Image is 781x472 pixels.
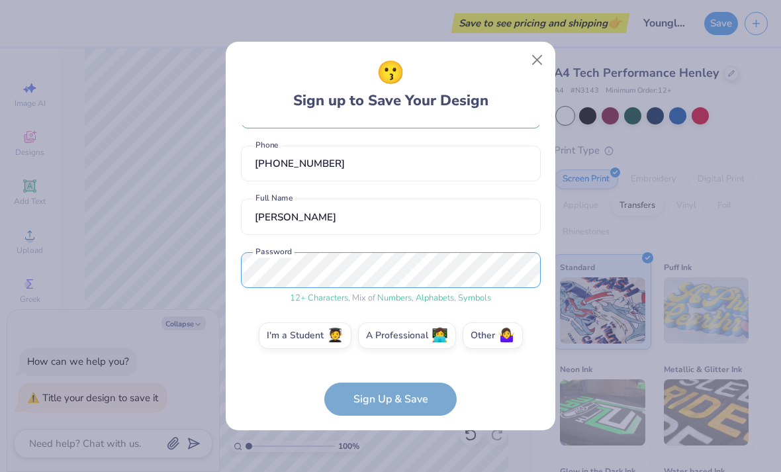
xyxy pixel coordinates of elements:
label: I'm a Student [259,322,351,349]
label: A Professional [358,322,456,349]
div: Sign up to Save Your Design [293,56,488,112]
span: 12 + Characters [290,292,348,304]
label: Other [463,322,523,349]
span: 😗 [377,56,404,90]
span: 🤷‍♀️ [498,328,515,344]
span: 👩‍💻 [432,328,448,344]
span: Symbols [458,292,491,304]
span: Alphabets [416,292,454,304]
span: Numbers [377,292,412,304]
div: , Mix of , , [241,292,541,305]
button: Close [525,48,550,73]
span: 🧑‍🎓 [327,328,344,344]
